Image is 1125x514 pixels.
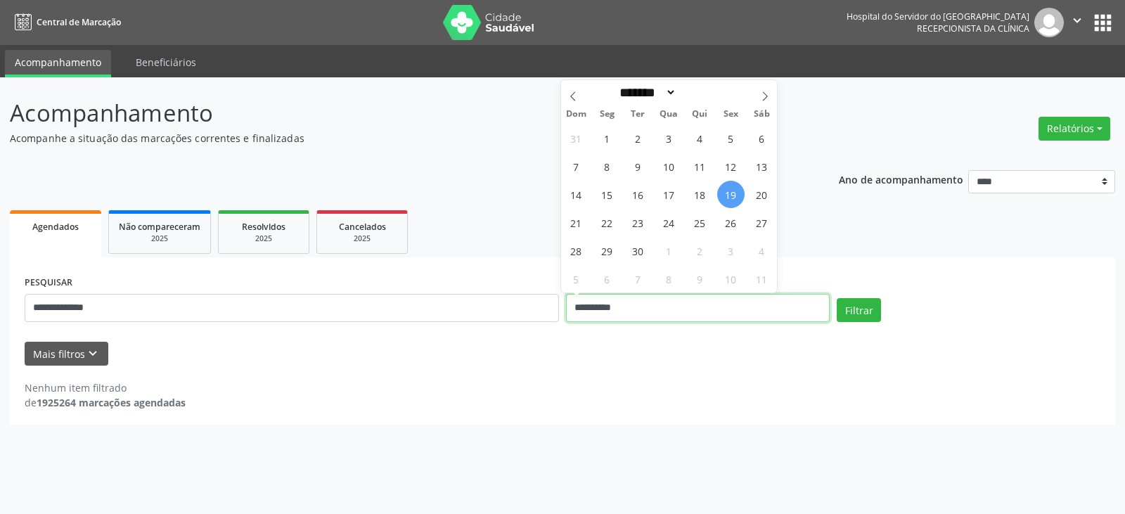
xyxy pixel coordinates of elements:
[1039,117,1110,141] button: Relatórios
[686,265,714,293] span: Outubro 9, 2025
[717,265,745,293] span: Outubro 10, 2025
[717,237,745,264] span: Outubro 3, 2025
[655,209,683,236] span: Setembro 24, 2025
[593,265,621,293] span: Outubro 6, 2025
[655,124,683,152] span: Setembro 3, 2025
[653,110,684,119] span: Qua
[1069,13,1085,28] i: 
[624,265,652,293] span: Outubro 7, 2025
[10,11,121,34] a: Central de Marcação
[327,233,397,244] div: 2025
[126,50,206,75] a: Beneficiários
[229,233,299,244] div: 2025
[5,50,111,77] a: Acompanhamento
[847,11,1029,23] div: Hospital do Servidor do [GEOGRAPHIC_DATA]
[32,221,79,233] span: Agendados
[748,181,776,208] span: Setembro 20, 2025
[717,124,745,152] span: Setembro 5, 2025
[655,237,683,264] span: Outubro 1, 2025
[562,153,590,180] span: Setembro 7, 2025
[686,209,714,236] span: Setembro 25, 2025
[37,396,186,409] strong: 1925264 marcações agendadas
[591,110,622,119] span: Seg
[593,237,621,264] span: Setembro 29, 2025
[624,124,652,152] span: Setembro 2, 2025
[917,23,1029,34] span: Recepcionista da clínica
[119,233,200,244] div: 2025
[748,153,776,180] span: Setembro 13, 2025
[562,124,590,152] span: Agosto 31, 2025
[624,181,652,208] span: Setembro 16, 2025
[748,209,776,236] span: Setembro 27, 2025
[686,124,714,152] span: Setembro 4, 2025
[593,124,621,152] span: Setembro 1, 2025
[615,85,677,100] select: Month
[837,298,881,322] button: Filtrar
[593,181,621,208] span: Setembro 15, 2025
[686,181,714,208] span: Setembro 18, 2025
[717,153,745,180] span: Setembro 12, 2025
[655,265,683,293] span: Outubro 8, 2025
[25,380,186,395] div: Nenhum item filtrado
[1064,8,1091,37] button: 
[655,181,683,208] span: Setembro 17, 2025
[25,272,72,294] label: PESQUISAR
[624,153,652,180] span: Setembro 9, 2025
[119,221,200,233] span: Não compareceram
[562,181,590,208] span: Setembro 14, 2025
[686,237,714,264] span: Outubro 2, 2025
[561,110,592,119] span: Dom
[37,16,121,28] span: Central de Marcação
[655,153,683,180] span: Setembro 10, 2025
[686,153,714,180] span: Setembro 11, 2025
[684,110,715,119] span: Qui
[562,209,590,236] span: Setembro 21, 2025
[1091,11,1115,35] button: apps
[10,96,783,131] p: Acompanhamento
[748,265,776,293] span: Outubro 11, 2025
[339,221,386,233] span: Cancelados
[593,153,621,180] span: Setembro 8, 2025
[748,124,776,152] span: Setembro 6, 2025
[676,85,723,100] input: Year
[1034,8,1064,37] img: img
[562,265,590,293] span: Outubro 5, 2025
[746,110,777,119] span: Sáb
[242,221,285,233] span: Resolvidos
[624,209,652,236] span: Setembro 23, 2025
[748,237,776,264] span: Outubro 4, 2025
[25,395,186,410] div: de
[622,110,653,119] span: Ter
[25,342,108,366] button: Mais filtroskeyboard_arrow_down
[717,181,745,208] span: Setembro 19, 2025
[593,209,621,236] span: Setembro 22, 2025
[10,131,783,146] p: Acompanhe a situação das marcações correntes e finalizadas
[624,237,652,264] span: Setembro 30, 2025
[715,110,746,119] span: Sex
[562,237,590,264] span: Setembro 28, 2025
[839,170,963,188] p: Ano de acompanhamento
[85,346,101,361] i: keyboard_arrow_down
[717,209,745,236] span: Setembro 26, 2025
